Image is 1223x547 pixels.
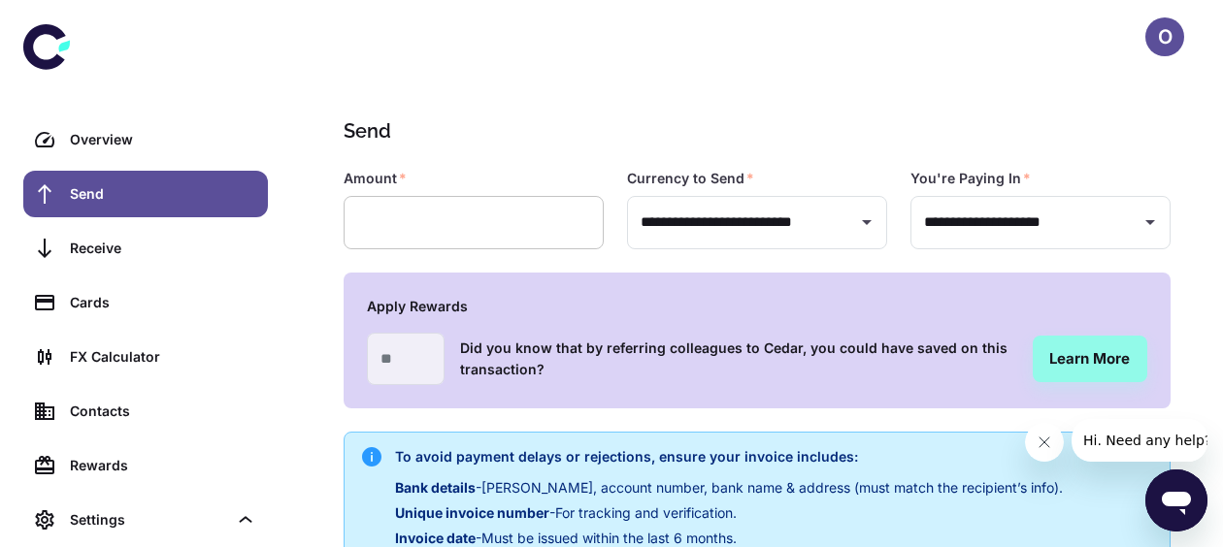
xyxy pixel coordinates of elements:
[70,183,256,205] div: Send
[1025,423,1064,462] iframe: Close message
[23,442,268,489] a: Rewards
[395,477,1063,499] p: - [PERSON_NAME], account number, bank name & address (must match the recipient’s info).
[344,169,407,188] label: Amount
[367,296,1147,317] h6: Apply Rewards
[70,292,256,313] div: Cards
[70,346,256,368] div: FX Calculator
[395,479,476,496] span: Bank details
[1072,419,1207,462] iframe: Message from company
[70,129,256,150] div: Overview
[395,446,1063,467] h6: To avoid payment delays or rejections, ensure your invoice includes:
[12,14,140,29] span: Hi. Need any help?
[395,502,1063,524] p: - For tracking and verification.
[70,238,256,259] div: Receive
[460,338,1017,380] h6: Did you know that by referring colleagues to Cedar, you could have saved on this transaction?
[23,225,268,272] a: Receive
[910,169,1031,188] label: You're Paying In
[1137,209,1164,236] button: Open
[23,279,268,326] a: Cards
[23,497,268,543] div: Settings
[70,455,256,476] div: Rewards
[1145,17,1184,56] button: O
[1145,469,1207,531] iframe: Button to launch messaging window
[344,116,1163,145] h1: Send
[395,530,476,546] span: Invoice date
[627,169,754,188] label: Currency to Send
[70,401,256,422] div: Contacts
[23,388,268,434] a: Contacts
[70,509,227,531] div: Settings
[23,116,268,163] a: Overview
[1033,336,1147,382] a: Learn More
[395,504,549,521] span: Unique invoice number
[853,209,880,236] button: Open
[23,334,268,380] a: FX Calculator
[23,171,268,217] a: Send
